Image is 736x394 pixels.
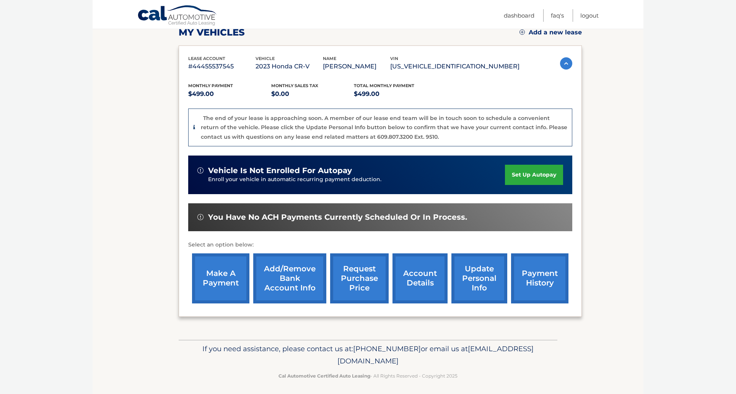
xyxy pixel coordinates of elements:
[208,166,352,175] span: vehicle is not enrolled for autopay
[354,83,414,88] span: Total Monthly Payment
[390,61,519,72] p: [US_VEHICLE_IDENTIFICATION_NUMBER]
[201,115,567,140] p: The end of your lease is approaching soon. A member of our lease end team will be in touch soon t...
[188,89,271,99] p: $499.00
[580,9,599,22] a: Logout
[256,56,275,61] span: vehicle
[184,343,552,367] p: If you need assistance, please contact us at: or email us at
[511,253,568,303] a: payment history
[451,253,507,303] a: update personal info
[188,240,572,250] p: Select an option below:
[390,56,398,61] span: vin
[184,372,552,380] p: - All Rights Reserved - Copyright 2025
[323,61,390,72] p: [PERSON_NAME]
[271,83,318,88] span: Monthly sales Tax
[197,167,204,173] img: alert-white.svg
[560,57,572,70] img: accordion-active.svg
[256,61,323,72] p: 2023 Honda CR-V
[188,83,233,88] span: Monthly Payment
[551,9,564,22] a: FAQ's
[208,212,467,222] span: You have no ACH payments currently scheduled or in process.
[519,29,582,36] a: Add a new lease
[323,56,336,61] span: name
[330,253,389,303] a: request purchase price
[504,9,534,22] a: Dashboard
[188,56,225,61] span: lease account
[208,175,505,184] p: Enroll your vehicle in automatic recurring payment deduction.
[137,5,218,27] a: Cal Automotive
[197,214,204,220] img: alert-white.svg
[192,253,249,303] a: make a payment
[354,89,437,99] p: $499.00
[353,344,421,353] span: [PHONE_NUMBER]
[519,29,525,35] img: add.svg
[278,373,370,379] strong: Cal Automotive Certified Auto Leasing
[505,165,563,185] a: set up autopay
[188,61,256,72] p: #44455537545
[253,253,326,303] a: Add/Remove bank account info
[392,253,448,303] a: account details
[271,89,354,99] p: $0.00
[179,27,245,38] h2: my vehicles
